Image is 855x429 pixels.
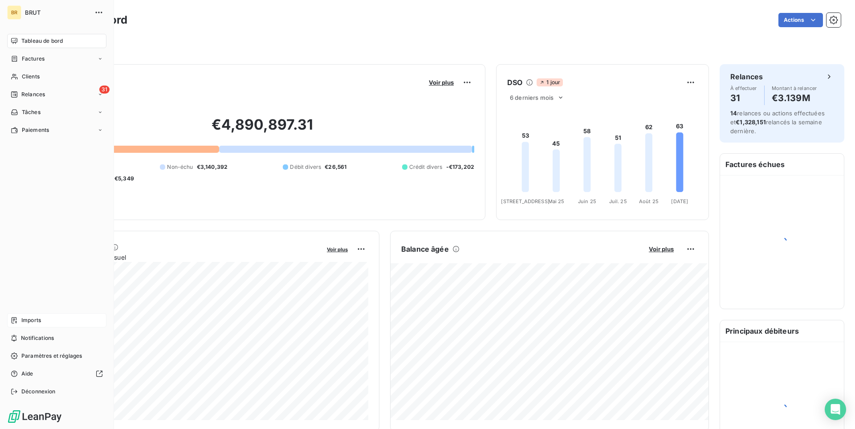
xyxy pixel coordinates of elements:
[646,245,676,253] button: Voir plus
[21,90,45,98] span: Relances
[537,78,563,86] span: 1 jour
[22,126,49,134] span: Paiements
[99,86,110,94] span: 31
[401,244,449,254] h6: Balance âgée
[21,316,41,324] span: Imports
[50,253,321,262] span: Chiffre d'affaires mensuel
[50,116,474,143] h2: €4,890,897.31
[578,198,596,204] tspan: Juin 25
[167,163,193,171] span: Non-échu
[720,320,844,342] h6: Principaux débiteurs
[197,163,228,171] span: €3,140,392
[21,37,63,45] span: Tableau de bord
[730,91,757,105] h4: 31
[21,370,33,378] span: Aide
[25,9,89,16] span: BRUT
[671,198,688,204] tspan: [DATE]
[7,409,62,424] img: Logo LeanPay
[720,154,844,175] h6: Factures échues
[772,86,817,91] span: Montant à relancer
[112,175,134,183] span: -€5,349
[426,78,456,86] button: Voir plus
[825,399,846,420] div: Open Intercom Messenger
[772,91,817,105] h4: €3.139M
[778,13,823,27] button: Actions
[290,163,321,171] span: Débit divers
[7,367,106,381] a: Aide
[429,79,454,86] span: Voir plus
[609,198,627,204] tspan: Juil. 25
[22,55,45,63] span: Factures
[649,245,674,253] span: Voir plus
[409,163,443,171] span: Crédit divers
[324,245,350,253] button: Voir plus
[730,71,763,82] h6: Relances
[501,198,549,204] tspan: [STREET_ADDRESS]
[507,77,522,88] h6: DSO
[22,108,41,116] span: Tâches
[730,86,757,91] span: À effectuer
[736,118,766,126] span: €1,328,151
[22,73,40,81] span: Clients
[639,198,659,204] tspan: Août 25
[21,352,82,360] span: Paramètres et réglages
[446,163,474,171] span: -€173,202
[7,5,21,20] div: BR
[327,246,348,253] span: Voir plus
[325,163,346,171] span: €26,561
[510,94,554,101] span: 6 derniers mois
[21,334,54,342] span: Notifications
[21,388,56,396] span: Déconnexion
[730,110,825,135] span: relances ou actions effectuées et relancés la semaine dernière.
[730,110,737,117] span: 14
[548,198,565,204] tspan: Mai 25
